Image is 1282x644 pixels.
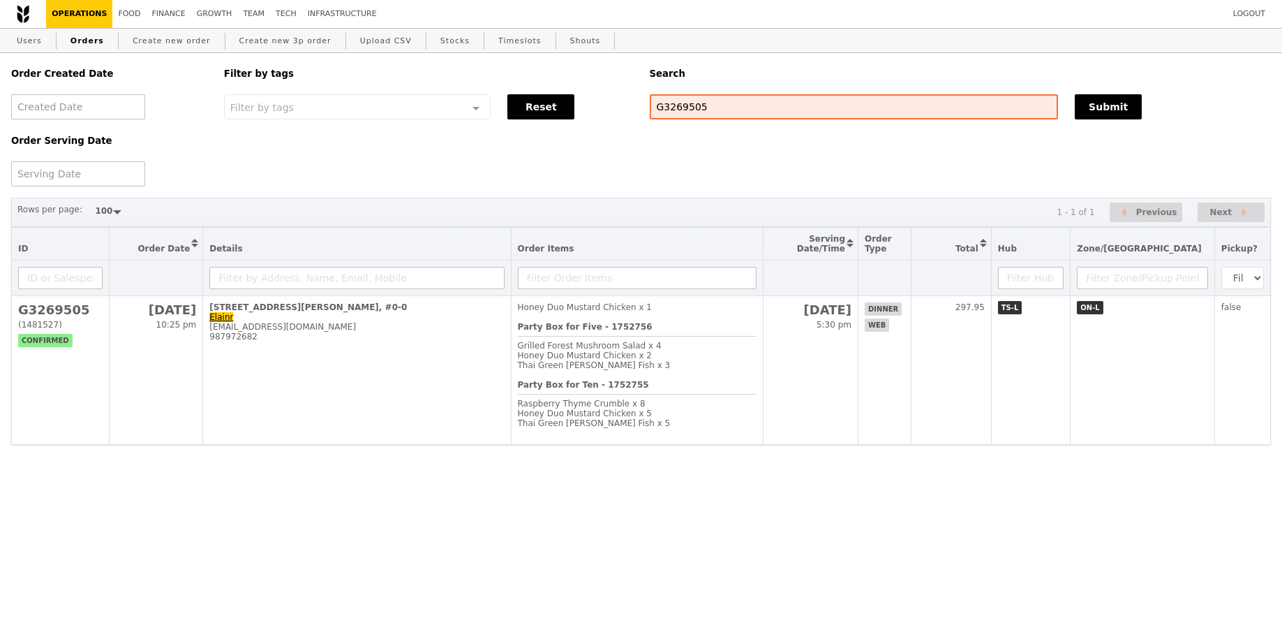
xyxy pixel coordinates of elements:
[1075,94,1142,119] button: Submit
[209,332,504,342] div: 987972682
[224,68,633,79] h5: Filter by tags
[11,68,207,79] h5: Order Created Date
[17,5,29,23] img: Grain logo
[1077,267,1208,289] input: Filter Zone/Pickup Point
[209,322,504,332] div: [EMAIL_ADDRESS][DOMAIN_NAME]
[18,302,103,317] h2: G3269505
[1057,207,1094,217] div: 1 - 1 of 1
[770,302,851,317] h2: [DATE]
[518,380,649,390] b: Party Box for Ten - 1752755
[209,267,504,289] input: Filter by Address, Name, Email, Mobile
[955,302,985,312] span: 297.95
[998,301,1022,314] span: TS-L
[127,29,216,54] a: Create new order
[865,302,902,316] span: dinner
[1077,301,1103,314] span: ON-L
[507,94,574,119] button: Reset
[650,94,1059,119] input: Search any field
[209,244,242,254] span: Details
[18,334,73,347] span: confirmed
[1110,203,1182,223] button: Previous
[817,320,851,330] span: 5:30 pm
[865,234,892,254] span: Order Type
[518,360,671,370] span: Thai Green [PERSON_NAME] Fish x 3
[18,267,103,289] input: ID or Salesperson name
[1077,244,1202,254] span: Zone/[GEOGRAPHIC_DATA]
[865,319,889,332] span: web
[355,29,417,54] a: Upload CSV
[650,68,1272,79] h5: Search
[11,136,207,146] h5: Order Serving Date
[18,320,103,330] div: (1481527)
[998,267,1064,289] input: Filter Hub
[518,322,653,332] b: Party Box for Five - 1752756
[518,399,646,409] span: Raspberry Thyme Crumble x 8
[1198,203,1265,223] button: Next
[234,29,337,54] a: Create new 3p order
[1221,244,1258,254] span: Pickup?
[11,29,47,54] a: Users
[116,302,196,317] h2: [DATE]
[518,409,653,418] span: Honey Duo Mustard Chicken x 5
[1209,204,1232,221] span: Next
[209,312,233,322] a: Elainr
[435,29,475,54] a: Stocks
[518,302,757,312] div: Honey Duo Mustard Chicken x 1
[998,244,1017,254] span: Hub
[493,29,546,54] a: Timeslots
[17,203,82,217] label: Rows per page:
[18,244,28,254] span: ID
[156,320,197,330] span: 10:25 pm
[518,351,653,360] span: Honey Duo Mustard Chicken x 2
[565,29,606,54] a: Shouts
[1136,204,1177,221] span: Previous
[209,302,504,312] div: [STREET_ADDRESS][PERSON_NAME], #0-0
[518,244,574,254] span: Order Items
[518,267,757,289] input: Filter Order Items
[230,101,294,113] span: Filter by tags
[11,94,145,119] input: Created Date
[518,341,662,351] span: Grilled Forest Mushroom Salad x 4
[11,161,145,186] input: Serving Date
[65,29,110,54] a: Orders
[1221,302,1242,312] span: false
[518,418,671,428] span: Thai Green [PERSON_NAME] Fish x 5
